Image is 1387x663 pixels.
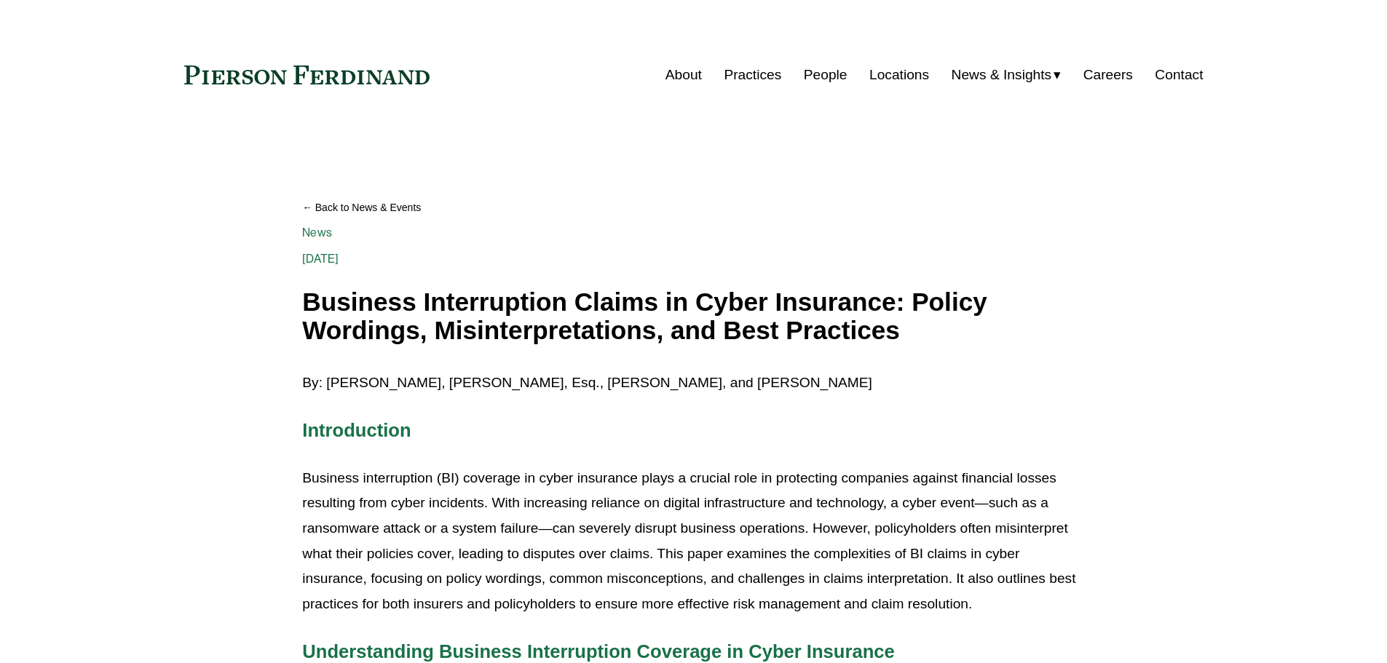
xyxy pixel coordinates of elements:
a: Contact [1155,61,1203,89]
span: News & Insights [952,63,1052,88]
a: News [302,226,332,239]
a: Back to News & Events [302,195,1084,221]
span: [DATE] [302,252,339,266]
span: Introduction [302,420,411,440]
h1: Business Interruption Claims in Cyber Insurance: Policy Wordings, Misinterpretations, and Best Pr... [302,288,1084,344]
a: Practices [724,61,781,89]
a: Locations [869,61,929,89]
a: Careers [1083,61,1133,89]
a: People [804,61,847,89]
a: About [665,61,702,89]
p: By: [PERSON_NAME], [PERSON_NAME], Esq., [PERSON_NAME], and [PERSON_NAME] [302,370,1084,396]
a: folder dropdown [952,61,1062,89]
p: Business interruption (BI) coverage in cyber insurance plays a crucial role in protecting compani... [302,466,1084,616]
span: Understanding Business Interruption Coverage in Cyber Insurance [302,641,894,662]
